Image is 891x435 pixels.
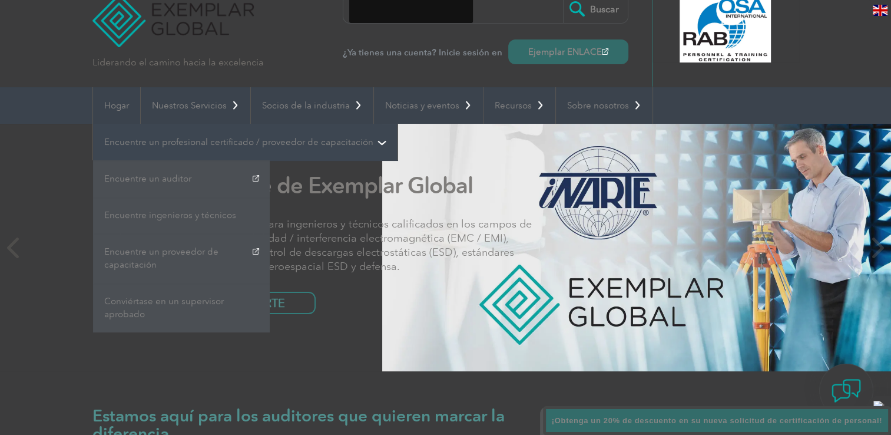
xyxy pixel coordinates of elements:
[110,217,552,273] p: Las certificaciones iNARTE son para ingenieros y técnicos calificados en los campos de telecomuni...
[92,56,264,69] p: Liderando el camino hacia la excelencia
[552,416,882,425] span: ¡Obtenga un 20% de descuento en su nueva solicitud de certificación de personal!
[93,124,397,160] a: Encuentre un profesional certificado / proveedor de capacitación
[873,5,887,16] img: en
[483,87,555,124] a: Recursos
[343,47,502,58] font: ¿Ya tienes una cuenta? Inicie sesión en
[110,172,552,199] h2: iNARTE es parte de Exemplar Global
[556,87,652,124] a: Sobre nosotros
[602,48,608,55] img: open_square.png
[93,233,270,283] a: Encuentre un proveedor de capacitación
[832,376,861,406] img: contact-chat.png
[374,87,483,124] a: Noticias y eventos
[528,47,602,57] font: Ejemplar ENLACE
[93,283,270,332] a: Conviértase en un supervisor aprobado
[141,87,250,124] a: Nuestros Servicios
[93,197,270,233] a: Encuentre ingenieros y técnicos
[251,87,373,124] a: Socios de la industria
[93,87,140,124] a: Hogar
[93,160,270,197] a: Encuentre un auditor
[508,39,628,64] a: Ejemplar ENLACE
